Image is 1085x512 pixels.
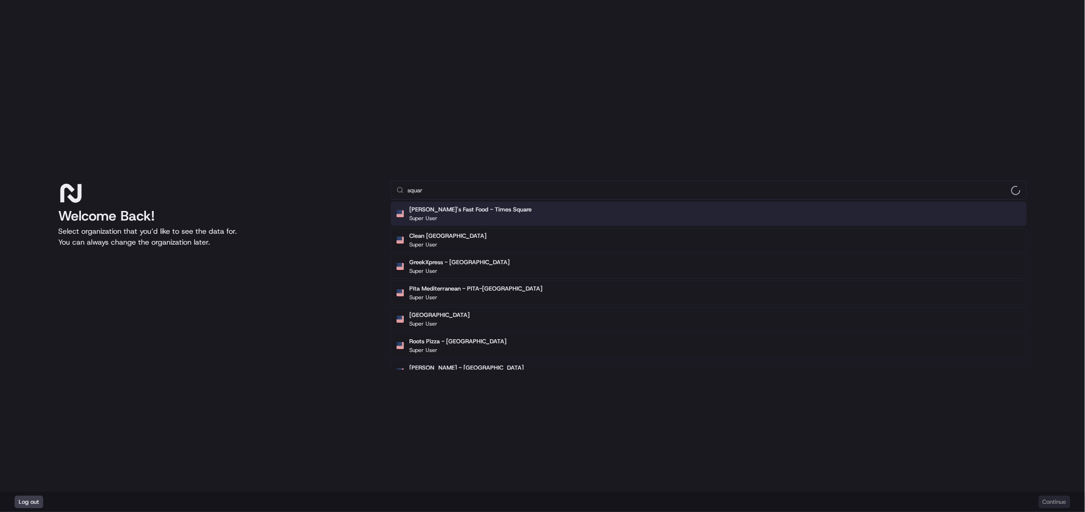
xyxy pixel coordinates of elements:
[409,258,510,266] h2: GreekXpress - [GEOGRAPHIC_DATA]
[397,289,404,296] img: Flag of us
[409,267,437,275] p: Super User
[15,496,43,508] button: Log out
[409,346,437,354] p: Super User
[391,200,1027,492] div: Suggestions
[409,232,487,240] h2: Clean [GEOGRAPHIC_DATA]
[58,226,376,248] p: Select organization that you’d like to see the data for. You can always change the organization l...
[409,311,470,319] h2: [GEOGRAPHIC_DATA]
[397,236,404,244] img: Flag of us
[409,241,437,248] p: Super User
[409,206,532,214] h2: [PERSON_NAME]'s Fast Food - Times Square
[409,285,542,293] h2: Pita Mediterranean - PITA-[GEOGRAPHIC_DATA]
[409,337,507,346] h2: Roots Pizza - [GEOGRAPHIC_DATA]
[409,215,437,222] p: Super User
[397,210,404,217] img: Flag of us
[58,208,376,224] h1: Welcome Back!
[409,320,437,327] p: Super User
[397,368,404,376] img: Flag of us
[407,181,1021,199] input: Type to search...
[397,316,404,323] img: Flag of us
[397,342,404,349] img: Flag of us
[397,263,404,270] img: Flag of us
[409,294,437,301] p: Super User
[409,364,524,372] h2: [PERSON_NAME] - [GEOGRAPHIC_DATA]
